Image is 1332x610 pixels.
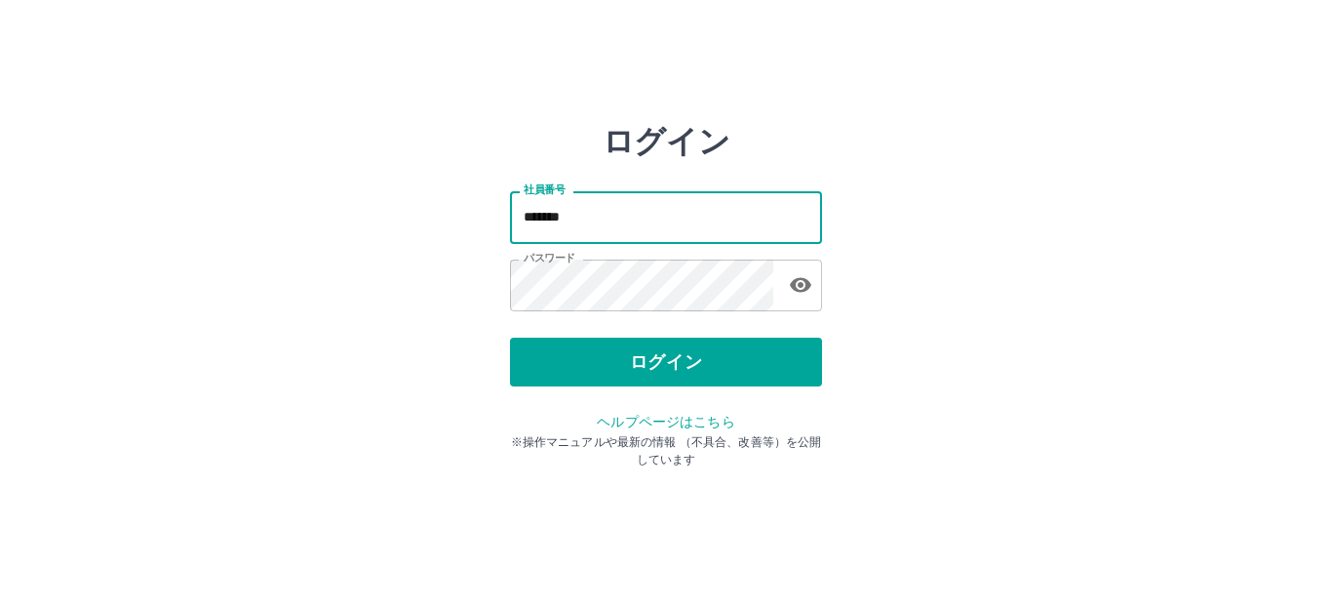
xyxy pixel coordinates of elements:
a: ヘルプページはこちら [597,414,734,429]
p: ※操作マニュアルや最新の情報 （不具合、改善等）を公開しています [510,433,822,468]
h2: ログイン [603,123,730,160]
label: パスワード [524,251,575,265]
button: ログイン [510,338,822,386]
label: 社員番号 [524,183,565,197]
